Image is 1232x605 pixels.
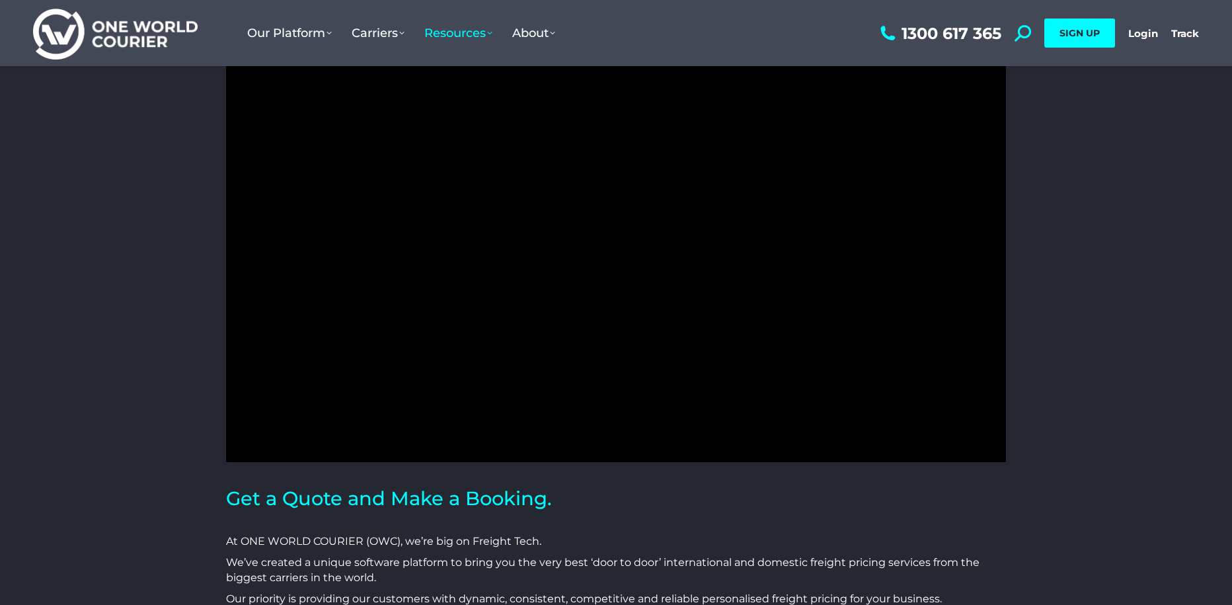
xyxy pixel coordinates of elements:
a: Resources [414,13,502,54]
a: Our Platform [237,13,342,54]
span: Our Platform [247,26,332,40]
a: Track [1171,27,1199,40]
span: About [512,26,555,40]
p: We’ve created a unique software platform to bring you the very best ‘door to door’ international ... [226,555,1006,585]
h2: Get a Quote and Make a Booking. [226,489,1006,508]
a: Login [1128,27,1158,40]
p: At ONE WORLD COURIER (OWC), we’re big on Freight Tech. [226,534,1006,549]
a: About [502,13,565,54]
img: One World Courier [33,7,198,60]
a: Carriers [342,13,414,54]
a: 1300 617 365 [877,25,1001,42]
span: SIGN UP [1059,27,1100,39]
span: Carriers [352,26,404,40]
span: Resources [424,26,492,40]
a: SIGN UP [1044,19,1115,48]
iframe: Tutorial How To Get An Instant Quote and Make a Booking - One World Courier [226,23,1006,462]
